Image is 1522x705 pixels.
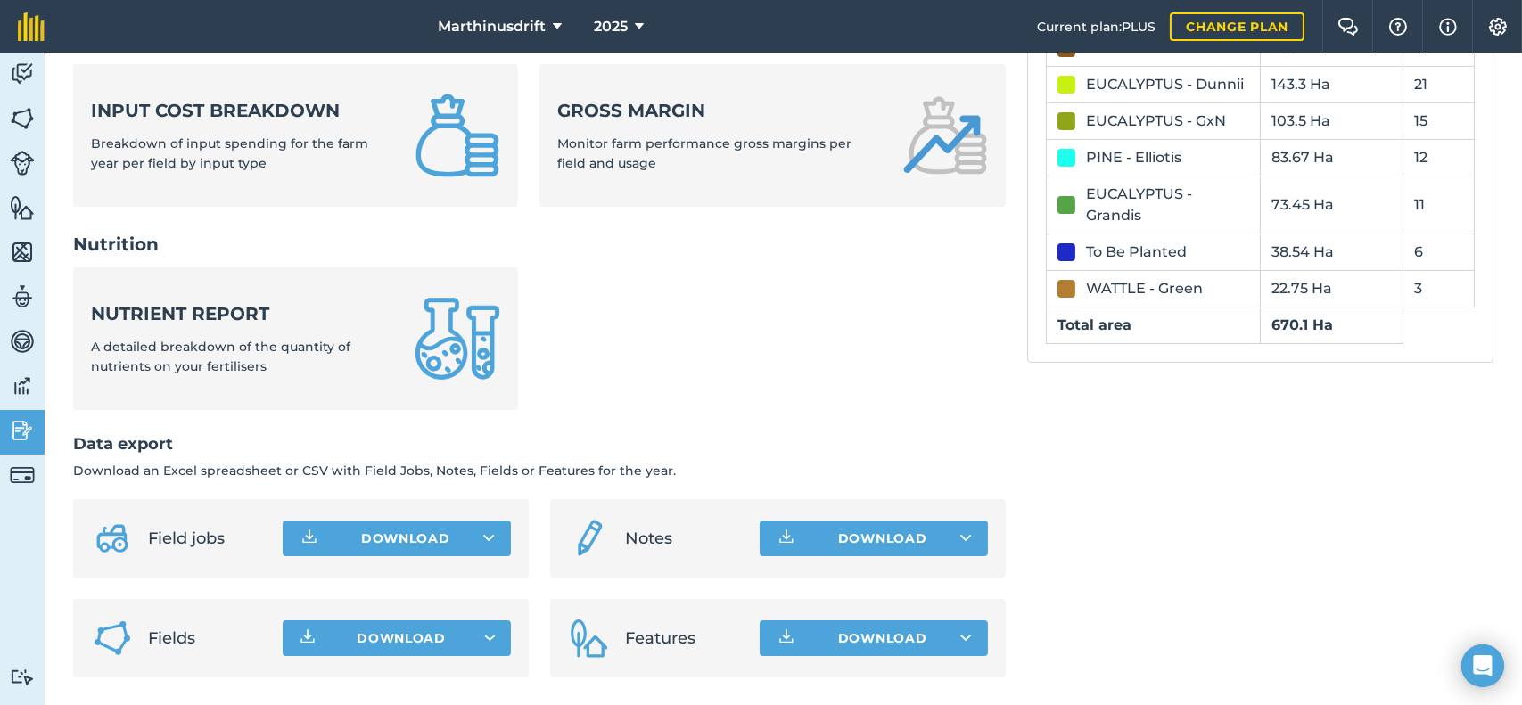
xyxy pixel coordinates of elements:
div: EUCALYPTUS - Grandis [1086,184,1249,226]
strong: 670.1 Ha [1271,316,1333,333]
span: A detailed breakdown of the quantity of nutrients on your fertilisers [91,339,350,374]
button: Download [283,620,511,656]
td: 12 [1403,139,1474,176]
span: Breakdown of input spending for the farm year per field by input type [91,135,368,171]
td: 3 [1403,270,1474,307]
div: PINE - Elliotis [1086,147,1181,168]
img: svg+xml;base64,PD94bWwgdmVyc2lvbj0iMS4wIiBlbmNvZGluZz0idXRmLTgiPz4KPCEtLSBHZW5lcmF0b3I6IEFkb2JlIE... [568,517,611,560]
td: 22.75 Ha [1261,270,1403,307]
img: svg+xml;base64,PD94bWwgdmVyc2lvbj0iMS4wIiBlbmNvZGluZz0idXRmLTgiPz4KPCEtLSBHZW5lcmF0b3I6IEFkb2JlIE... [10,61,35,87]
img: Features icon [568,617,611,660]
img: fieldmargin Logo [18,12,45,41]
img: Nutrient report [415,296,500,381]
strong: Total area [1057,316,1131,333]
span: Current plan : PLUS [1037,17,1156,37]
a: Nutrient reportA detailed breakdown of the quantity of nutrients on your fertilisers [73,267,518,410]
a: Input cost breakdownBreakdown of input spending for the farm year per field by input type [73,64,518,207]
img: A cog icon [1487,18,1509,36]
strong: Gross margin [557,98,881,123]
td: 73.45 Ha [1261,176,1403,234]
img: svg+xml;base64,PHN2ZyB4bWxucz0iaHR0cDovL3d3dy53My5vcmcvMjAwMC9zdmciIHdpZHRoPSI1NiIgaGVpZ2h0PSI2MC... [10,105,35,132]
img: svg+xml;base64,PD94bWwgdmVyc2lvbj0iMS4wIiBlbmNvZGluZz0idXRmLTgiPz4KPCEtLSBHZW5lcmF0b3I6IEFkb2JlIE... [10,328,35,355]
h2: Nutrition [73,232,1006,257]
div: EUCALYPTUS - GxN [1086,111,1226,132]
img: Fields icon [91,617,134,660]
td: 103.5 Ha [1261,102,1403,139]
button: Download [283,521,511,556]
td: 15 [1403,102,1474,139]
strong: Input cost breakdown [91,98,393,123]
img: Gross margin [902,93,988,178]
strong: Nutrient report [91,301,393,326]
span: Notes [625,526,745,551]
img: svg+xml;base64,PD94bWwgdmVyc2lvbj0iMS4wIiBlbmNvZGluZz0idXRmLTgiPz4KPCEtLSBHZW5lcmF0b3I6IEFkb2JlIE... [10,417,35,444]
img: svg+xml;base64,PD94bWwgdmVyc2lvbj0iMS4wIiBlbmNvZGluZz0idXRmLTgiPz4KPCEtLSBHZW5lcmF0b3I6IEFkb2JlIE... [10,373,35,399]
img: svg+xml;base64,PHN2ZyB4bWxucz0iaHR0cDovL3d3dy53My5vcmcvMjAwMC9zdmciIHdpZHRoPSIxNyIgaGVpZ2h0PSIxNy... [1439,16,1457,37]
td: 38.54 Ha [1261,234,1403,270]
div: EUCALYPTUS - Dunnii [1086,74,1244,95]
td: 143.3 Ha [1261,66,1403,102]
img: svg+xml;base64,PHN2ZyB4bWxucz0iaHR0cDovL3d3dy53My5vcmcvMjAwMC9zdmciIHdpZHRoPSI1NiIgaGVpZ2h0PSI2MC... [10,194,35,221]
p: Download an Excel spreadsheet or CSV with Field Jobs, Notes, Fields or Features for the year. [73,461,1006,480]
button: Download [760,620,988,656]
div: To Be Planted [1086,242,1187,263]
span: Download [357,629,446,647]
img: svg+xml;base64,PD94bWwgdmVyc2lvbj0iMS4wIiBlbmNvZGluZz0idXRmLTgiPz4KPCEtLSBHZW5lcmF0b3I6IEFkb2JlIE... [10,463,35,488]
img: svg+xml;base64,PD94bWwgdmVyc2lvbj0iMS4wIiBlbmNvZGluZz0idXRmLTgiPz4KPCEtLSBHZW5lcmF0b3I6IEFkb2JlIE... [10,151,35,176]
span: Features [625,626,745,651]
div: WATTLE - Green [1086,278,1203,299]
img: svg+xml;base64,PD94bWwgdmVyc2lvbj0iMS4wIiBlbmNvZGluZz0idXRmLTgiPz4KPCEtLSBHZW5lcmF0b3I6IEFkb2JlIE... [10,668,35,685]
a: Gross marginMonitor farm performance gross margins per field and usage [539,64,1006,207]
img: Download icon [776,627,797,649]
td: 21 [1403,66,1474,102]
td: 83.67 Ha [1261,139,1403,176]
img: Download icon [299,528,320,549]
a: Change plan [1170,12,1304,41]
td: 6 [1403,234,1474,270]
img: svg+xml;base64,PD94bWwgdmVyc2lvbj0iMS4wIiBlbmNvZGluZz0idXRmLTgiPz4KPCEtLSBHZW5lcmF0b3I6IEFkb2JlIE... [10,283,35,310]
span: Fields [148,626,268,651]
img: svg+xml;base64,PHN2ZyB4bWxucz0iaHR0cDovL3d3dy53My5vcmcvMjAwMC9zdmciIHdpZHRoPSI1NiIgaGVpZ2h0PSI2MC... [10,239,35,266]
img: Download icon [776,528,797,549]
img: Two speech bubbles overlapping with the left bubble in the forefront [1337,18,1359,36]
span: Marthinusdrift [438,16,546,37]
h2: Data export [73,431,1006,457]
span: 2025 [594,16,628,37]
div: Open Intercom Messenger [1461,644,1504,687]
span: Field jobs [148,526,268,551]
img: A question mark icon [1387,18,1409,36]
span: Monitor farm performance gross margins per field and usage [557,135,851,171]
button: Download [760,521,988,556]
img: Input cost breakdown [415,93,500,178]
td: 11 [1403,176,1474,234]
img: svg+xml;base64,PD94bWwgdmVyc2lvbj0iMS4wIiBlbmNvZGluZz0idXRmLTgiPz4KPCEtLSBHZW5lcmF0b3I6IEFkb2JlIE... [91,517,134,560]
